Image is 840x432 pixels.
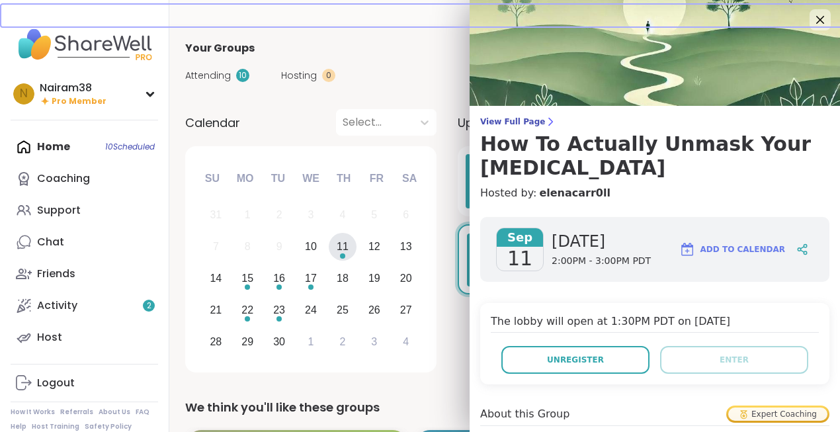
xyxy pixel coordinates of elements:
div: Not available Tuesday, September 9th, 2025 [265,233,294,261]
span: Attending [185,69,231,83]
div: 14 [210,269,222,287]
div: Not available Sunday, September 7th, 2025 [202,233,230,261]
div: 11 [337,238,349,255]
div: Choose Saturday, September 13th, 2025 [392,233,420,261]
div: 13 [400,238,412,255]
span: View Full Page [480,116,829,127]
div: 31 [210,206,222,224]
div: Tu [263,164,292,193]
div: 10 [305,238,317,255]
div: Chat [37,235,64,249]
button: Enter [660,346,808,374]
div: 9 [276,238,282,255]
div: 19 [368,269,380,287]
span: Enter [720,354,749,366]
div: Sa [395,164,424,193]
a: Chat [11,226,158,258]
div: 3 [308,206,314,224]
div: Choose Saturday, September 20th, 2025 [392,265,420,293]
div: Choose Friday, September 19th, 2025 [360,265,388,293]
span: Your Groups [185,40,255,56]
div: Choose Wednesday, September 10th, 2025 [297,233,325,261]
div: Mo [230,164,259,193]
div: Not available Monday, September 1st, 2025 [233,201,262,230]
div: Choose Thursday, September 11th, 2025 [329,233,357,261]
a: Help [11,422,26,431]
div: 4 [339,206,345,224]
div: 30 [273,333,285,351]
div: Not available Tuesday, September 2nd, 2025 [265,201,294,230]
div: We [296,164,325,193]
img: ShareWell Logomark [679,241,695,257]
div: 28 [210,333,222,351]
div: Expert Coaching [728,408,827,421]
h4: About this Group [480,406,569,422]
img: ShareWell Nav Logo [11,21,158,67]
div: 16 [273,269,285,287]
div: Choose Monday, September 15th, 2025 [233,265,262,293]
div: Choose Monday, September 22nd, 2025 [233,296,262,324]
div: Fr [362,164,391,193]
div: Activity [37,298,77,313]
div: Choose Monday, September 29th, 2025 [233,327,262,356]
button: Unregister [501,346,650,374]
div: 1 [308,333,314,351]
div: 18 [337,269,349,287]
a: Support [11,194,158,226]
span: 2:00PM - 3:00PM PDT [552,255,651,268]
div: Nairam38 [40,81,106,95]
div: 2 [339,333,345,351]
a: elenacarr0ll [539,185,610,201]
div: 17 [305,269,317,287]
div: 7 [213,238,219,255]
a: How It Works [11,408,55,417]
div: 29 [241,333,253,351]
h3: How To Actually Unmask Your [MEDICAL_DATA] [480,132,829,180]
div: 27 [400,301,412,319]
div: Choose Sunday, September 28th, 2025 [202,327,230,356]
div: 2 [276,206,282,224]
div: 3 [371,333,377,351]
div: month 2025-09 [200,199,421,357]
div: Choose Wednesday, October 1st, 2025 [297,327,325,356]
button: Add to Calendar [673,234,791,265]
span: 2 [147,300,151,312]
a: Coaching [11,163,158,194]
a: View Full PageHow To Actually Unmask Your [MEDICAL_DATA] [480,116,829,180]
div: Choose Thursday, September 18th, 2025 [329,265,357,293]
div: 10 [236,69,249,82]
div: Choose Thursday, September 25th, 2025 [329,296,357,324]
div: Support [37,203,81,218]
div: 8 [245,238,251,255]
a: Logout [11,367,158,399]
a: About Us [99,408,130,417]
span: Add to Calendar [700,243,785,255]
div: 1 [245,206,251,224]
div: Choose Wednesday, September 17th, 2025 [297,265,325,293]
div: 6 [403,206,409,224]
span: N [20,85,28,103]
div: Choose Tuesday, September 16th, 2025 [265,265,294,293]
div: Choose Tuesday, September 30th, 2025 [265,327,294,356]
div: 25 [337,301,349,319]
div: Not available Sunday, August 31st, 2025 [202,201,230,230]
span: Hosting [281,69,317,83]
span: 11 [507,247,532,271]
div: 12 [368,238,380,255]
div: 24 [305,301,317,319]
a: Safety Policy [85,422,132,431]
div: 26 [368,301,380,319]
div: 22 [241,301,253,319]
div: Logout [37,376,75,390]
div: Coaching [37,171,90,186]
div: Choose Friday, September 12th, 2025 [360,233,388,261]
div: Not available Saturday, September 6th, 2025 [392,201,420,230]
div: Choose Friday, September 26th, 2025 [360,296,388,324]
div: Choose Wednesday, September 24th, 2025 [297,296,325,324]
span: [DATE] [552,231,651,252]
a: Host Training [32,422,79,431]
div: We think you'll like these groups [185,398,824,417]
a: Referrals [60,408,93,417]
div: Th [329,164,358,193]
div: Choose Saturday, September 27th, 2025 [392,296,420,324]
